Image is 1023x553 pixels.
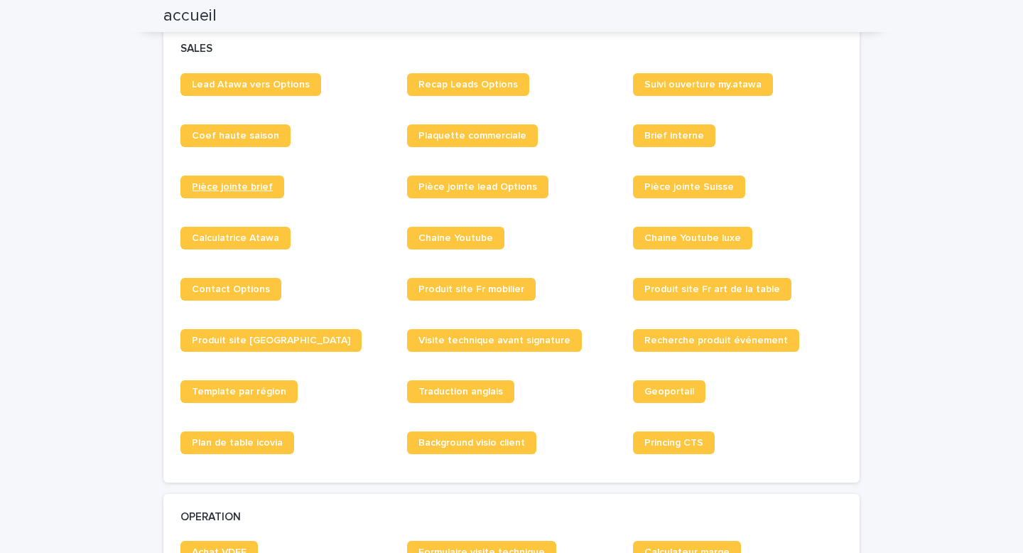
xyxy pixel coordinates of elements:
[180,227,291,249] a: Calculatrice Atawa
[644,131,704,141] span: Brief interne
[180,43,212,55] h2: SALES
[180,380,298,403] a: Template par région
[180,278,281,301] a: Contact Options
[644,438,703,448] span: Princing CTS
[644,182,734,192] span: Pièce jointe Suisse
[192,131,279,141] span: Coef haute saison
[633,124,715,147] a: Brief interne
[192,335,350,345] span: Produit site [GEOGRAPHIC_DATA]
[407,227,504,249] a: Chaine Youtube
[418,438,525,448] span: Background visio client
[418,387,503,397] span: Traduction anglais
[418,284,524,294] span: Produit site Fr mobilier
[418,233,493,243] span: Chaine Youtube
[644,80,762,90] span: Suivi ouverture my.atawa
[192,182,273,192] span: Pièce jointe brief
[418,335,570,345] span: Visite technique avant signature
[407,176,548,198] a: Pièce jointe lead Options
[418,131,526,141] span: Plaquette commerciale
[180,124,291,147] a: Coef haute saison
[644,387,694,397] span: Geoportail
[633,329,799,352] a: Recherche produit événement
[192,284,270,294] span: Contact Options
[180,511,241,524] h2: OPERATION
[407,73,529,96] a: Recap Leads Options
[633,431,715,454] a: Princing CTS
[192,80,310,90] span: Lead Atawa vers Options
[633,227,752,249] a: Chaine Youtube luxe
[407,124,538,147] a: Plaquette commerciale
[407,278,536,301] a: Produit site Fr mobilier
[633,73,773,96] a: Suivi ouverture my.atawa
[192,233,279,243] span: Calculatrice Atawa
[633,176,745,198] a: Pièce jointe Suisse
[180,176,284,198] a: Pièce jointe brief
[407,329,582,352] a: Visite technique avant signature
[644,284,780,294] span: Produit site Fr art de la table
[644,233,741,243] span: Chaine Youtube luxe
[407,380,514,403] a: Traduction anglais
[192,387,286,397] span: Template par région
[180,73,321,96] a: Lead Atawa vers Options
[633,278,791,301] a: Produit site Fr art de la table
[192,438,283,448] span: Plan de table icovia
[418,182,537,192] span: Pièce jointe lead Options
[644,335,788,345] span: Recherche produit événement
[180,431,294,454] a: Plan de table icovia
[180,329,362,352] a: Produit site [GEOGRAPHIC_DATA]
[633,380,705,403] a: Geoportail
[407,431,536,454] a: Background visio client
[418,80,518,90] span: Recap Leads Options
[163,6,217,26] h2: accueil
